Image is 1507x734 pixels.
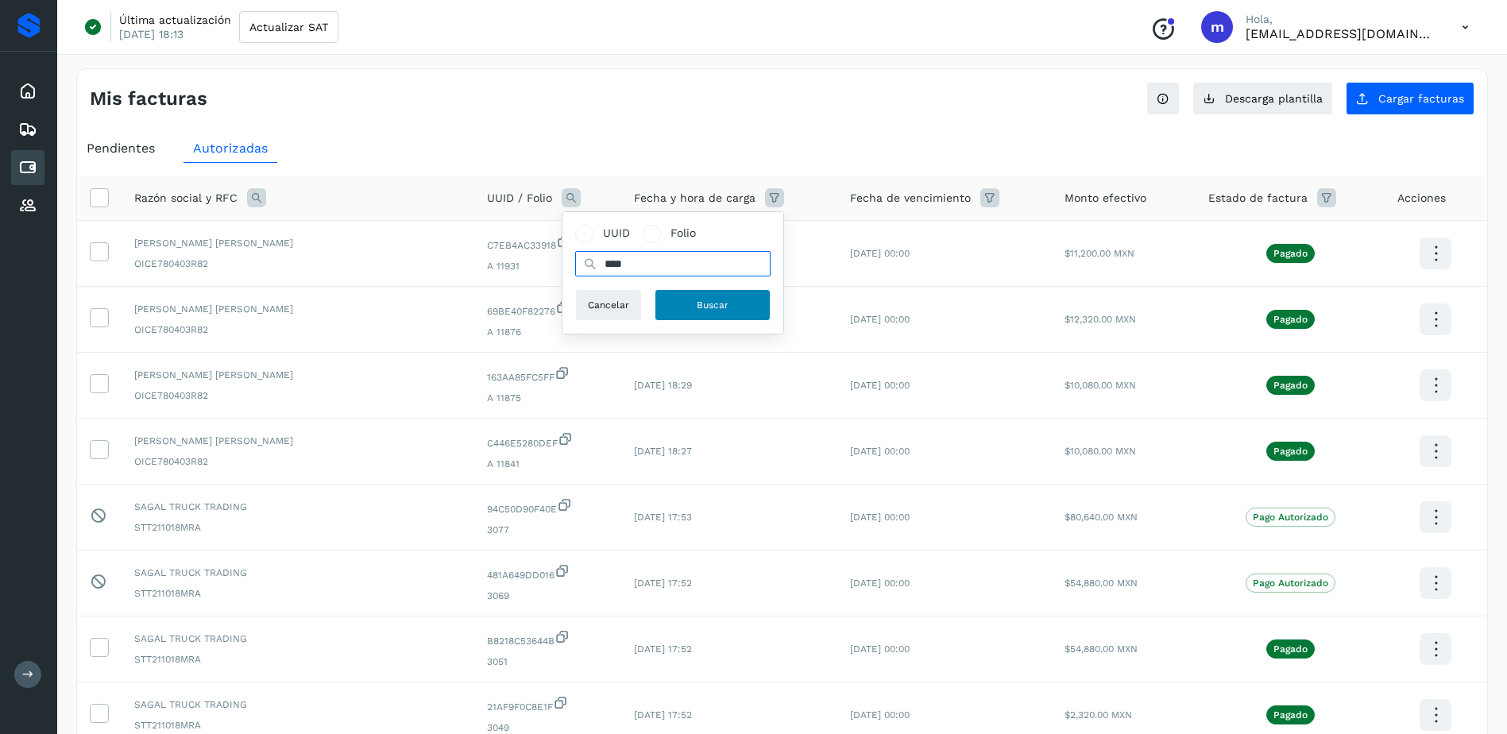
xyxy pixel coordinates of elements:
[487,497,609,516] span: 94C50D90F40E
[119,13,231,27] p: Última actualización
[634,380,692,391] span: [DATE] 18:29
[487,234,609,253] span: C7EB4AC33918
[134,652,462,666] span: STT211018MRA
[487,589,609,603] span: 3069
[11,150,44,185] div: Cuentas por pagar
[1273,446,1308,457] p: Pagado
[134,257,462,271] span: OICE780403R82
[239,11,338,43] button: Actualizar SAT
[634,190,755,207] span: Fecha y hora de carga
[487,457,609,471] span: A 11841
[850,190,971,207] span: Fecha de vencimiento
[1065,446,1136,457] span: $10,080.00 MXN
[487,391,609,405] span: A 11875
[634,446,692,457] span: [DATE] 18:27
[487,325,609,339] span: A 11876
[1273,380,1308,391] p: Pagado
[634,512,692,523] span: [DATE] 17:53
[134,388,462,403] span: OICE780403R82
[1397,190,1446,207] span: Acciones
[487,365,609,384] span: 163AA85FC5FF
[850,709,910,720] span: [DATE] 00:00
[487,190,552,207] span: UUID / Folio
[134,454,462,469] span: OICE780403R82
[134,368,462,382] span: [PERSON_NAME] [PERSON_NAME]
[1065,643,1138,655] span: $54,880.00 MXN
[134,632,462,646] span: SAGAL TRUCK TRADING
[1192,82,1333,115] button: Descarga plantilla
[1208,190,1308,207] span: Estado de factura
[87,141,155,156] span: Pendientes
[90,87,207,110] h4: Mis facturas
[634,709,692,720] span: [DATE] 17:52
[487,629,609,648] span: B8218C53644B
[249,21,328,33] span: Actualizar SAT
[193,141,268,156] span: Autorizadas
[850,248,910,259] span: [DATE] 00:00
[487,431,609,450] span: C446E5280DEF
[850,314,910,325] span: [DATE] 00:00
[487,259,609,273] span: A 11931
[11,74,44,109] div: Inicio
[1346,82,1474,115] button: Cargar facturas
[850,578,910,589] span: [DATE] 00:00
[487,655,609,669] span: 3051
[1065,314,1136,325] span: $12,320.00 MXN
[850,446,910,457] span: [DATE] 00:00
[1065,578,1138,589] span: $54,880.00 MXN
[134,302,462,316] span: [PERSON_NAME] [PERSON_NAME]
[1065,512,1138,523] span: $80,640.00 MXN
[1253,578,1328,589] p: Pago Autorizado
[1246,26,1436,41] p: mlozano@joffroy.com
[1246,13,1436,26] p: Hola,
[1273,709,1308,720] p: Pagado
[487,563,609,582] span: 481A649DD016
[1065,380,1136,391] span: $10,080.00 MXN
[134,718,462,732] span: STT211018MRA
[634,578,692,589] span: [DATE] 17:52
[1065,190,1146,207] span: Monto efectivo
[1273,248,1308,259] p: Pagado
[850,512,910,523] span: [DATE] 00:00
[134,520,462,535] span: STT211018MRA
[850,380,910,391] span: [DATE] 00:00
[134,323,462,337] span: OICE780403R82
[850,643,910,655] span: [DATE] 00:00
[1225,93,1323,104] span: Descarga plantilla
[11,112,44,147] div: Embarques
[134,190,238,207] span: Razón social y RFC
[487,695,609,714] span: 21AF9F0C8E1F
[1065,248,1134,259] span: $11,200.00 MXN
[134,500,462,514] span: SAGAL TRUCK TRADING
[134,434,462,448] span: [PERSON_NAME] [PERSON_NAME]
[1253,512,1328,523] p: Pago Autorizado
[134,586,462,601] span: STT211018MRA
[11,188,44,223] div: Proveedores
[1273,643,1308,655] p: Pagado
[1378,93,1464,104] span: Cargar facturas
[119,27,184,41] p: [DATE] 18:13
[134,236,462,250] span: [PERSON_NAME] [PERSON_NAME]
[1273,314,1308,325] p: Pagado
[1065,709,1132,720] span: $2,320.00 MXN
[634,643,692,655] span: [DATE] 17:52
[487,299,609,319] span: 69BE40F82276
[134,697,462,712] span: SAGAL TRUCK TRADING
[134,566,462,580] span: SAGAL TRUCK TRADING
[487,523,609,537] span: 3077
